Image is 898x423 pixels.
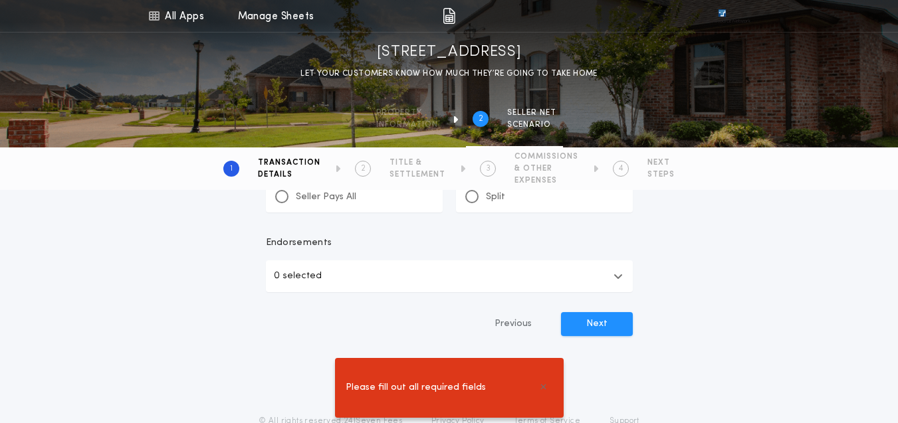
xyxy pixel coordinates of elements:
span: EXPENSES [514,175,578,186]
p: Split [486,191,505,204]
button: Previous [468,312,558,336]
span: SELLER NET [507,108,556,118]
p: LET YOUR CUSTOMERS KNOW HOW MUCH THEY’RE GOING TO TAKE HOME [300,67,598,80]
span: SETTLEMENT [390,169,445,180]
h2: 4 [619,163,623,174]
p: Endorsements [266,236,633,250]
span: STEPS [647,169,675,180]
span: information [376,120,438,130]
p: Seller Pays All [296,191,356,204]
h2: 2 [361,163,366,174]
span: NEXT [647,157,675,168]
span: COMMISSIONS [514,151,578,162]
img: img [443,8,455,24]
h1: [STREET_ADDRESS] [377,42,522,63]
h2: 3 [486,163,491,174]
span: & OTHER [514,163,578,174]
button: Next [561,312,633,336]
h2: 1 [230,163,233,174]
span: TRANSACTION [258,157,320,168]
img: vs-icon [694,9,750,23]
span: TITLE & [390,157,445,168]
span: SCENARIO [507,120,556,130]
span: Please fill out all required fields [346,381,486,395]
span: DETAILS [258,169,320,180]
h2: 2 [479,114,483,124]
span: Property [376,108,438,118]
p: 0 selected [274,268,322,284]
button: 0 selected [266,260,633,292]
